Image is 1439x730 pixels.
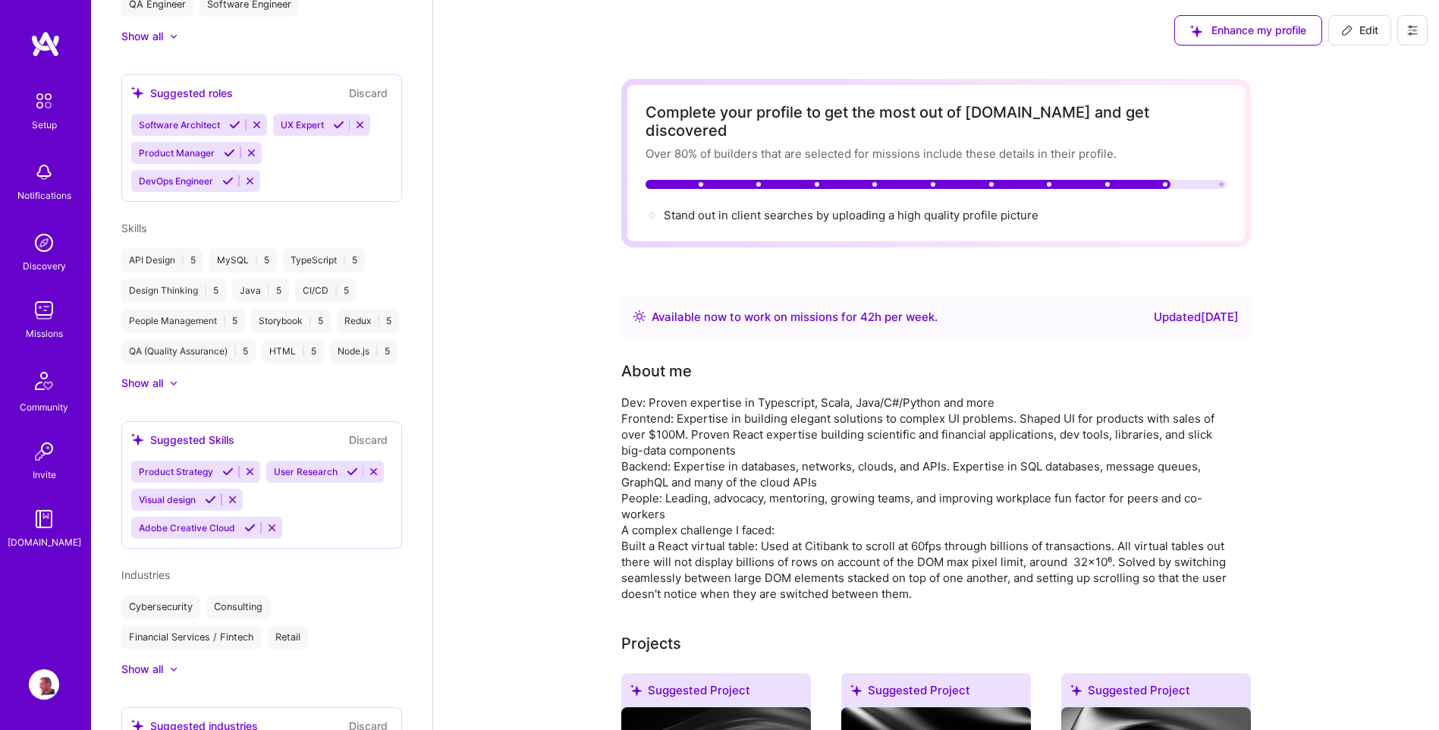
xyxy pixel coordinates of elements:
div: Invite [33,467,56,483]
i: Accept [222,175,234,187]
div: Suggested Skills [131,432,234,448]
span: | [375,345,379,357]
i: Reject [246,147,257,159]
div: Updated [DATE] [1154,308,1239,326]
span: | [302,345,305,357]
div: Consulting [206,595,270,619]
i: Reject [244,175,256,187]
i: Accept [222,466,234,477]
div: Available now to work on missions for h per week . [652,308,938,326]
div: Show all [121,662,163,677]
span: User Research [274,466,338,477]
span: | [255,254,258,266]
div: API Design 5 [121,248,203,272]
span: Skills [121,222,146,234]
i: Accept [244,522,256,533]
img: setup [28,85,60,117]
div: Discovery [23,258,66,274]
span: | [223,315,226,327]
div: TypeScript 5 [283,248,365,272]
img: Availability [633,310,646,323]
i: Reject [251,119,262,131]
div: Cybersecurity [121,595,200,619]
div: Java 5 [232,278,289,303]
div: Redux 5 [337,309,399,333]
span: | [181,254,184,266]
div: Show all [121,29,163,44]
i: Reject [368,466,379,477]
span: Adobe Creative Cloud [139,522,235,533]
div: Retail [268,625,308,650]
div: Setup [32,117,57,133]
div: Notifications [17,187,71,203]
i: Reject [244,466,256,477]
span: | [343,254,346,266]
button: Edit [1328,15,1391,46]
img: bell [29,157,59,187]
i: Accept [224,147,235,159]
i: icon SuggestedTeams [850,684,862,696]
span: DevOps Engineer [139,175,213,187]
span: Industries [121,568,170,581]
span: | [234,345,237,357]
div: Design Thinking 5 [121,278,226,303]
img: logo [30,30,61,58]
span: | [335,285,338,297]
div: CI/CD 5 [295,278,357,303]
button: Discard [344,431,392,448]
i: icon SuggestedTeams [131,87,144,99]
img: Invite [29,436,59,467]
i: Accept [347,466,358,477]
img: Community [26,363,62,399]
i: icon SuggestedTeams [1190,25,1202,37]
button: Discard [344,84,392,102]
img: discovery [29,228,59,258]
span: Software Architect [139,119,220,131]
img: User Avatar [29,669,59,700]
img: teamwork [29,295,59,326]
span: 42 [860,310,875,324]
i: icon SuggestedTeams [630,684,642,696]
div: Missions [26,326,63,341]
i: Reject [266,522,278,533]
span: Product Manager [139,147,215,159]
span: Product Strategy [139,466,213,477]
div: Suggested Project [841,673,1031,713]
i: Accept [333,119,344,131]
div: Storybook 5 [251,309,331,333]
div: People Management 5 [121,309,245,333]
span: | [309,315,312,327]
span: Visual design [139,494,196,505]
span: | [267,285,270,297]
span: | [377,315,380,327]
div: Over 80% of builders that are selected for missions include these details in their profile. [646,146,1227,162]
div: Suggested roles [131,85,233,101]
a: User Avatar [25,669,63,700]
span: | [204,285,207,297]
div: Complete your profile to get the most out of [DOMAIN_NAME] and get discovered [646,103,1227,140]
button: Enhance my profile [1174,15,1322,46]
img: guide book [29,504,59,534]
div: Show all [121,376,163,391]
div: Financial Services / Fintech [121,625,262,650]
span: UX Expert [281,119,324,131]
div: HTML 5 [262,339,324,363]
div: About me [621,360,692,382]
i: Accept [229,119,240,131]
div: Suggested Project [1061,673,1251,713]
div: Suggested Project [621,673,811,713]
i: icon SuggestedTeams [131,433,144,446]
i: Reject [354,119,366,131]
div: Projects [621,632,681,655]
div: Dev: Proven expertise in Typescript, Scala, Java/C#/Python and more Frontend: Expertise in buildi... [621,395,1228,602]
div: Node.js 5 [330,339,397,363]
span: Enhance my profile [1190,23,1306,38]
div: MySQL 5 [209,248,277,272]
div: Stand out in client searches by uploading a high quality profile picture [664,207,1038,223]
div: [DOMAIN_NAME] [8,534,81,550]
i: icon SuggestedTeams [1070,684,1082,696]
i: Accept [205,494,216,505]
div: Community [20,399,68,415]
span: Edit [1341,23,1378,38]
div: QA (Quality Assurance) 5 [121,339,256,363]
